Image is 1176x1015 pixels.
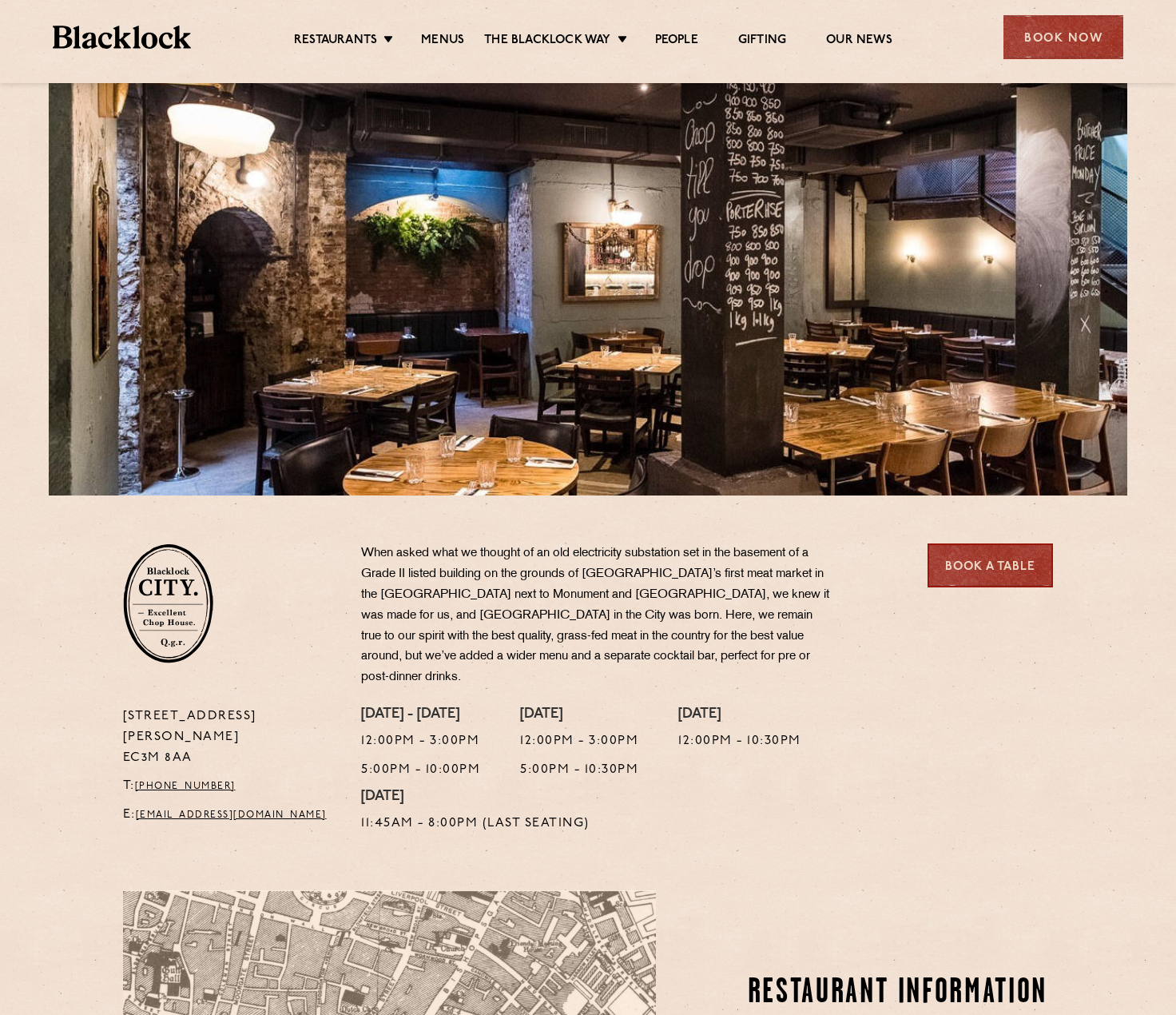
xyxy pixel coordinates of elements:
[361,543,832,688] p: When asked what we thought of an old electricity substation set in the basement of a Grade II lis...
[361,731,480,752] p: 12:00pm - 3:00pm
[135,782,236,791] a: [PHONE_NUMBER]
[738,33,786,50] a: Gifting
[123,805,338,826] p: E:
[520,760,638,781] p: 5:00pm - 10:30pm
[748,973,1054,1013] h2: Restaurant Information
[361,789,590,806] h4: [DATE]
[123,776,338,797] p: T:
[294,33,377,50] a: Restaurants
[421,33,464,50] a: Menus
[678,707,801,724] h4: [DATE]
[655,33,698,50] a: People
[53,26,191,49] img: BL_Textured_Logo-footer-cropped.svg
[361,814,590,834] p: 11:45am - 8:00pm (Last Seating)
[826,33,892,50] a: Our News
[1003,15,1123,59] div: Book Now
[928,543,1053,587] a: Book a Table
[123,543,213,663] img: City-stamp-default.svg
[520,707,638,724] h4: [DATE]
[136,810,327,820] a: [EMAIL_ADDRESS][DOMAIN_NAME]
[520,731,638,752] p: 12:00pm - 3:00pm
[484,33,610,50] a: The Blacklock Way
[123,707,338,769] p: [STREET_ADDRESS][PERSON_NAME] EC3M 8AA
[678,731,801,752] p: 12:00pm - 10:30pm
[361,760,480,781] p: 5:00pm - 10:00pm
[361,707,480,724] h4: [DATE] - [DATE]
